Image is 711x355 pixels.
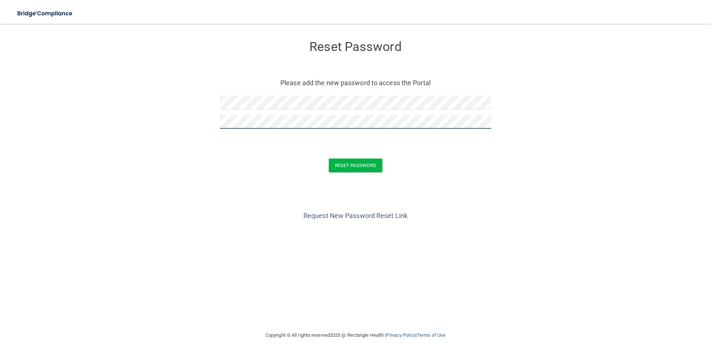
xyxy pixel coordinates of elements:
[386,332,415,338] a: Privacy Policy
[225,77,486,89] p: Please add the new password to access the Portal
[220,40,491,54] h3: Reset Password
[303,212,408,220] a: Request New Password Reset Link
[417,332,445,338] a: Terms of Use
[329,159,382,172] button: Reset Password
[11,6,80,21] img: bridge_compliance_login_screen.278c3ca4.svg
[220,323,491,347] div: Copyright © All rights reserved 2025 @ Rectangle Health | |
